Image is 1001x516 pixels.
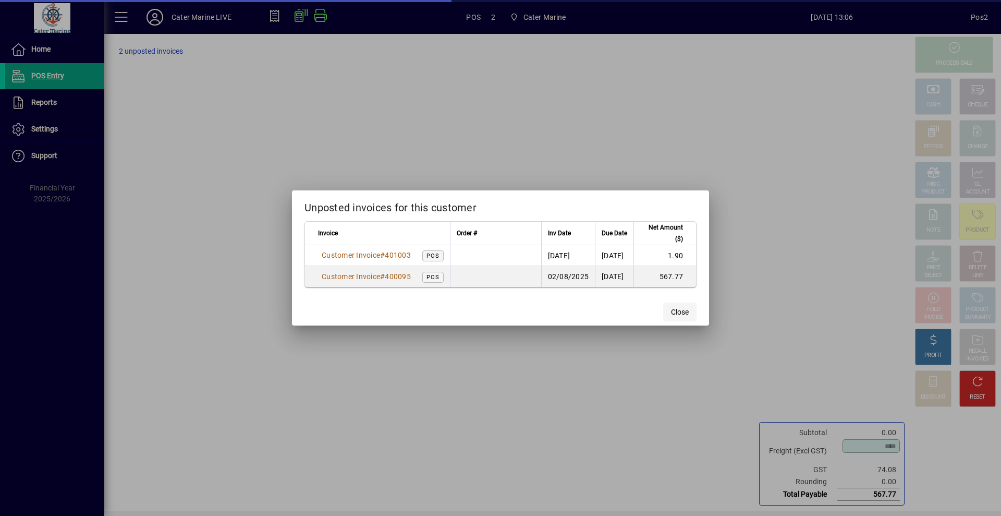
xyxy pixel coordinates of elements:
span: Close [671,307,689,318]
td: [DATE] [595,245,633,266]
span: Due Date [602,227,627,239]
h2: Unposted invoices for this customer [292,190,709,221]
td: [DATE] [541,245,595,266]
span: 400095 [385,272,411,281]
td: 1.90 [633,245,696,266]
span: # [380,251,385,259]
a: Customer Invoice#400095 [318,271,414,282]
td: [DATE] [595,266,633,287]
span: # [380,272,385,281]
span: Customer Invoice [322,272,380,281]
a: Customer Invoice#401003 [318,249,414,261]
td: 02/08/2025 [541,266,595,287]
td: 567.77 [633,266,696,287]
span: Net Amount ($) [640,222,683,245]
span: POS [426,274,440,281]
span: Order # [457,227,477,239]
span: Customer Invoice [322,251,380,259]
span: Invoice [318,227,338,239]
span: POS [426,253,440,259]
button: Close [663,303,697,321]
span: Inv Date [548,227,571,239]
span: 401003 [385,251,411,259]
